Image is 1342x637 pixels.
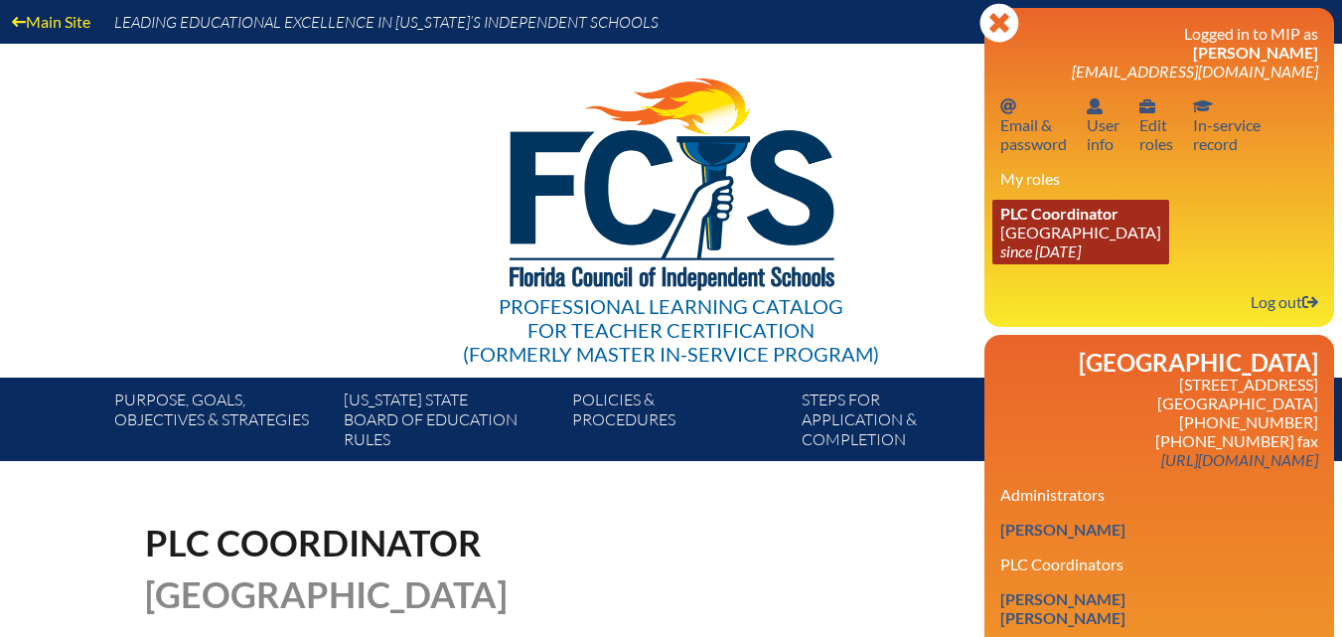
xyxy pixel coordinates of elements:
[145,572,508,616] span: [GEOGRAPHIC_DATA]
[992,585,1133,612] a: [PERSON_NAME]
[1000,375,1318,469] p: [STREET_ADDRESS] [GEOGRAPHIC_DATA] [PHONE_NUMBER] [PHONE_NUMBER] fax
[463,294,879,366] div: Professional Learning Catalog (formerly Master In-service Program)
[1139,98,1155,114] svg: User info
[1243,288,1326,315] a: Log outLog out
[1072,62,1318,80] span: [EMAIL_ADDRESS][DOMAIN_NAME]
[1193,43,1318,62] span: [PERSON_NAME]
[992,604,1133,631] a: [PERSON_NAME]
[1000,485,1318,504] h3: Administrators
[336,386,564,461] a: [US_STATE] StateBoard of Education rules
[1153,446,1326,473] a: [URL][DOMAIN_NAME]
[1087,98,1103,114] svg: User info
[1185,92,1268,157] a: In-service recordIn-servicerecord
[992,200,1169,264] a: PLC Coordinator [GEOGRAPHIC_DATA] since [DATE]
[1000,555,1318,573] h3: PLC Coordinators
[979,3,1019,43] svg: Close
[992,516,1133,543] a: [PERSON_NAME]
[106,386,335,461] a: Purpose, goals,objectives & strategies
[1079,92,1127,157] a: User infoUserinfo
[1000,351,1318,375] h2: [GEOGRAPHIC_DATA]
[527,318,815,342] span: for Teacher Certification
[1000,24,1318,80] h3: Logged in to MIP as
[1131,92,1181,157] a: User infoEditroles
[1000,204,1118,223] span: PLC Coordinator
[455,40,887,370] a: Professional Learning Catalog for Teacher Certification(formerly Master In-service Program)
[4,8,98,35] a: Main Site
[1193,98,1213,114] svg: In-service record
[1000,98,1016,114] svg: Email password
[794,386,1022,461] a: Steps forapplication & completion
[564,386,793,461] a: Policies &Procedures
[466,44,876,315] img: FCISlogo221.eps
[1000,241,1081,260] i: since [DATE]
[1000,169,1318,188] h3: My roles
[1302,294,1318,310] svg: Log out
[145,521,482,564] span: PLC Coordinator
[992,92,1075,157] a: Email passwordEmail &password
